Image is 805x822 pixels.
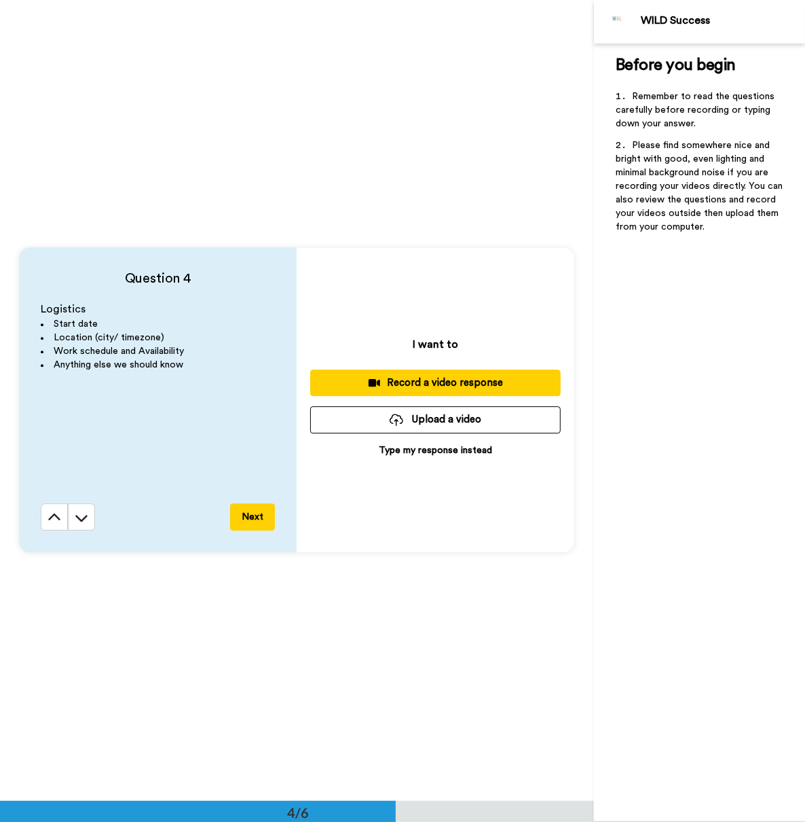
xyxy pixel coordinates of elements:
button: Record a video response [310,370,561,396]
div: 4/6 [265,803,331,822]
div: Record a video response [321,376,550,390]
span: Please find somewhere nice and bright with good, even lighting and minimal background noise if yo... [616,141,785,232]
span: Anything else we should know [54,360,183,370]
img: Profile Image [601,5,634,38]
p: I want to [413,336,458,353]
span: Logistics [41,304,86,315]
button: Next [230,503,275,531]
button: Upload a video [310,406,561,433]
span: Before you begin [616,57,736,73]
span: Remember to read the questions carefully before recording or typing down your answer. [616,92,777,128]
h4: Question 4 [41,269,275,288]
span: Work schedule and Availability [54,346,184,356]
div: WILD Success [641,14,804,27]
span: Location (city/ timezone) [54,333,164,342]
span: Start date [54,319,98,329]
p: Type my response instead [379,444,492,457]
